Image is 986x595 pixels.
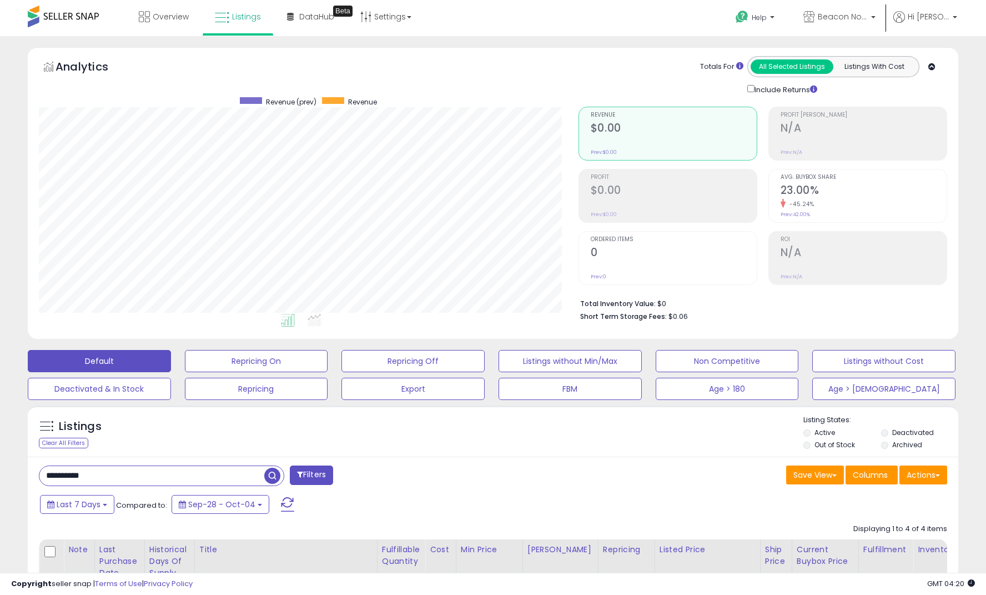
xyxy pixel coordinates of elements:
[144,578,193,589] a: Privacy Policy
[846,466,898,484] button: Columns
[580,299,656,308] b: Total Inventory Value:
[591,112,757,118] span: Revenue
[382,544,420,567] div: Fulfillable Quantity
[781,149,802,156] small: Prev: N/A
[95,578,142,589] a: Terms of Use
[656,350,799,372] button: Non Competitive
[591,246,757,261] h2: 0
[781,174,947,181] span: Avg. Buybox Share
[591,174,757,181] span: Profit
[11,579,193,589] div: seller snap | |
[149,544,190,579] div: Historical Days Of Supply
[893,11,957,36] a: Hi [PERSON_NAME]
[28,378,171,400] button: Deactivated & In Stock
[660,544,756,556] div: Listed Price
[499,378,642,400] button: FBM
[668,311,688,322] span: $0.06
[853,524,947,534] div: Displaying 1 to 4 of 4 items
[499,350,642,372] button: Listings without Min/Max
[781,211,810,218] small: Prev: 42.00%
[591,122,757,137] h2: $0.00
[739,83,831,96] div: Include Returns
[232,11,261,22] span: Listings
[781,112,947,118] span: Profit [PERSON_NAME]
[591,184,757,199] h2: $0.00
[656,378,799,400] button: Age > 180
[908,11,949,22] span: Hi [PERSON_NAME]
[591,273,606,280] small: Prev: 0
[172,495,269,514] button: Sep-28 - Oct-04
[430,544,451,556] div: Cost
[818,11,868,22] span: Beacon North
[814,440,855,449] label: Out of Stock
[580,312,667,321] b: Short Term Storage Fees:
[892,440,922,449] label: Archived
[797,544,854,567] div: Current Buybox Price
[461,544,518,556] div: Min Price
[781,237,947,243] span: ROI
[56,59,130,77] h5: Analytics
[752,13,767,22] span: Help
[781,184,947,199] h2: 23.00%
[28,350,171,372] button: Default
[735,10,749,24] i: Get Help
[290,466,333,485] button: Filters
[185,378,328,400] button: Repricing
[812,350,955,372] button: Listings without Cost
[11,578,52,589] strong: Copyright
[751,59,833,74] button: All Selected Listings
[591,149,617,156] small: Prev: $0.00
[39,438,88,448] div: Clear All Filters
[341,378,485,400] button: Export
[781,122,947,137] h2: N/A
[700,62,743,72] div: Totals For
[781,273,802,280] small: Prev: N/A
[68,544,90,556] div: Note
[814,428,835,437] label: Active
[927,578,975,589] span: 2025-10-13 04:20 GMT
[185,350,328,372] button: Repricing On
[153,11,189,22] span: Overview
[863,544,908,556] div: Fulfillment
[727,2,786,36] a: Help
[341,350,485,372] button: Repricing Off
[781,246,947,261] h2: N/A
[786,200,814,208] small: -45.24%
[765,544,787,567] div: Ship Price
[603,544,650,556] div: Repricing
[899,466,947,484] button: Actions
[527,544,593,556] div: [PERSON_NAME]
[57,499,100,510] span: Last 7 Days
[299,11,334,22] span: DataHub
[199,544,373,556] div: Title
[591,211,617,218] small: Prev: $0.00
[580,296,939,309] li: $0
[803,415,958,426] p: Listing States:
[892,428,934,437] label: Deactivated
[833,59,915,74] button: Listings With Cost
[333,6,353,17] div: Tooltip anchor
[59,419,102,434] h5: Listings
[116,500,167,511] span: Compared to:
[266,97,316,107] span: Revenue (prev)
[40,495,114,514] button: Last 7 Days
[99,544,140,591] div: Last Purchase Date (GMT)
[591,237,757,243] span: Ordered Items
[853,469,888,481] span: Columns
[348,97,377,107] span: Revenue
[188,499,255,510] span: Sep-28 - Oct-04
[812,378,955,400] button: Age > [DEMOGRAPHIC_DATA]
[786,466,844,484] button: Save View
